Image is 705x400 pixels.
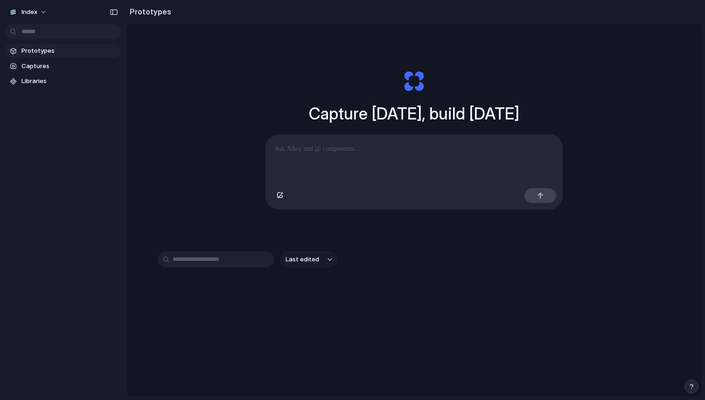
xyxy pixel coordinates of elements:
a: Prototypes [5,44,121,58]
button: Last edited [280,252,338,267]
span: Captures [21,62,118,71]
span: Last edited [286,255,319,264]
h1: Capture [DATE], build [DATE] [309,101,519,126]
a: Libraries [5,74,121,88]
h2: Prototypes [126,6,171,17]
a: Captures [5,59,121,73]
span: Libraries [21,77,118,86]
span: Index [21,7,37,17]
button: Index [5,5,52,20]
span: Prototypes [21,46,118,56]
